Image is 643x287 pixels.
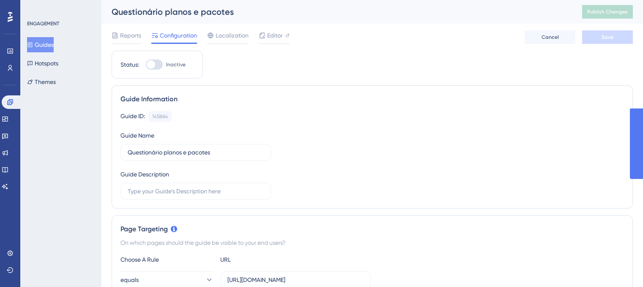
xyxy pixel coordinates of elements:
[542,34,559,41] span: Cancel
[166,61,186,68] span: Inactive
[120,30,141,41] span: Reports
[128,148,264,157] input: Type your Guide’s Name here
[120,238,624,248] div: On which pages should the guide be visible to your end users?
[27,74,56,89] button: Themes
[120,275,139,285] span: equals
[128,187,264,196] input: Type your Guide’s Description here
[120,224,624,234] div: Page Targeting
[112,6,561,18] div: Questionário planos e pacotes
[582,30,633,44] button: Save
[27,37,54,52] button: Guides
[120,255,213,265] div: Choose A Rule
[267,30,283,41] span: Editor
[587,8,628,15] span: Publish Changes
[216,30,249,41] span: Localization
[607,254,633,279] iframe: UserGuiding AI Assistant Launcher
[27,20,59,27] div: ENGAGEMENT
[525,30,575,44] button: Cancel
[120,169,169,179] div: Guide Description
[120,130,154,141] div: Guide Name
[27,56,58,71] button: Hotspots
[220,255,313,265] div: URL
[152,113,168,120] div: 145864
[120,60,139,70] div: Status:
[120,111,145,122] div: Guide ID:
[602,34,613,41] span: Save
[582,5,633,19] button: Publish Changes
[120,94,624,104] div: Guide Information
[160,30,197,41] span: Configuration
[227,275,364,284] input: yourwebsite.com/path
